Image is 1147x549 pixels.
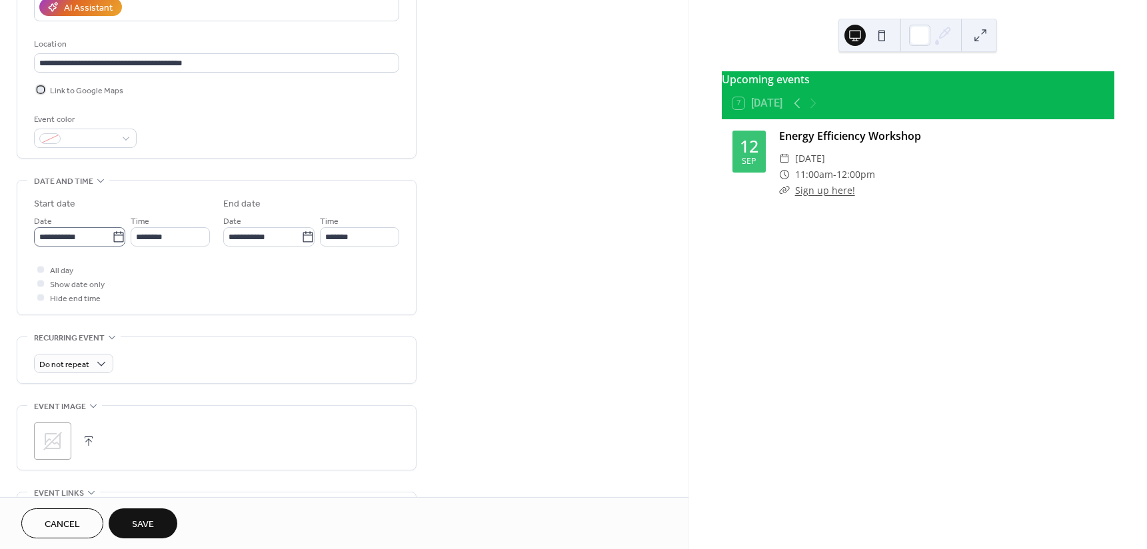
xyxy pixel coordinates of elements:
span: - [833,167,836,183]
button: Cancel [21,508,103,538]
div: ​ [779,183,790,199]
span: 12:00pm [836,167,875,183]
span: Show date only [50,278,105,292]
button: Save [109,508,177,538]
div: ​ [779,151,790,167]
span: Link to Google Maps [50,84,123,98]
span: All day [50,264,73,278]
div: Upcoming events [722,71,1114,87]
span: 11:00am [795,167,833,183]
span: Recurring event [34,331,105,345]
span: Time [131,215,149,229]
span: Hide end time [50,292,101,306]
div: Location [34,37,397,51]
span: Time [320,215,339,229]
span: Cancel [45,518,80,532]
div: Start date [34,197,75,211]
a: Energy Efficiency Workshop [779,129,921,143]
span: Date [34,215,52,229]
span: Event image [34,400,86,414]
div: Sep [742,157,756,166]
div: AI Assistant [64,1,113,15]
div: ​ [779,167,790,183]
span: Do not repeat [39,357,89,372]
div: ; [34,422,71,460]
span: Save [132,518,154,532]
span: Date [223,215,241,229]
div: 12 [740,138,758,155]
span: Date and time [34,175,93,189]
a: Sign up here! [795,184,855,197]
div: Event color [34,113,134,127]
span: Event links [34,486,84,500]
div: End date [223,197,261,211]
span: [DATE] [795,151,825,167]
